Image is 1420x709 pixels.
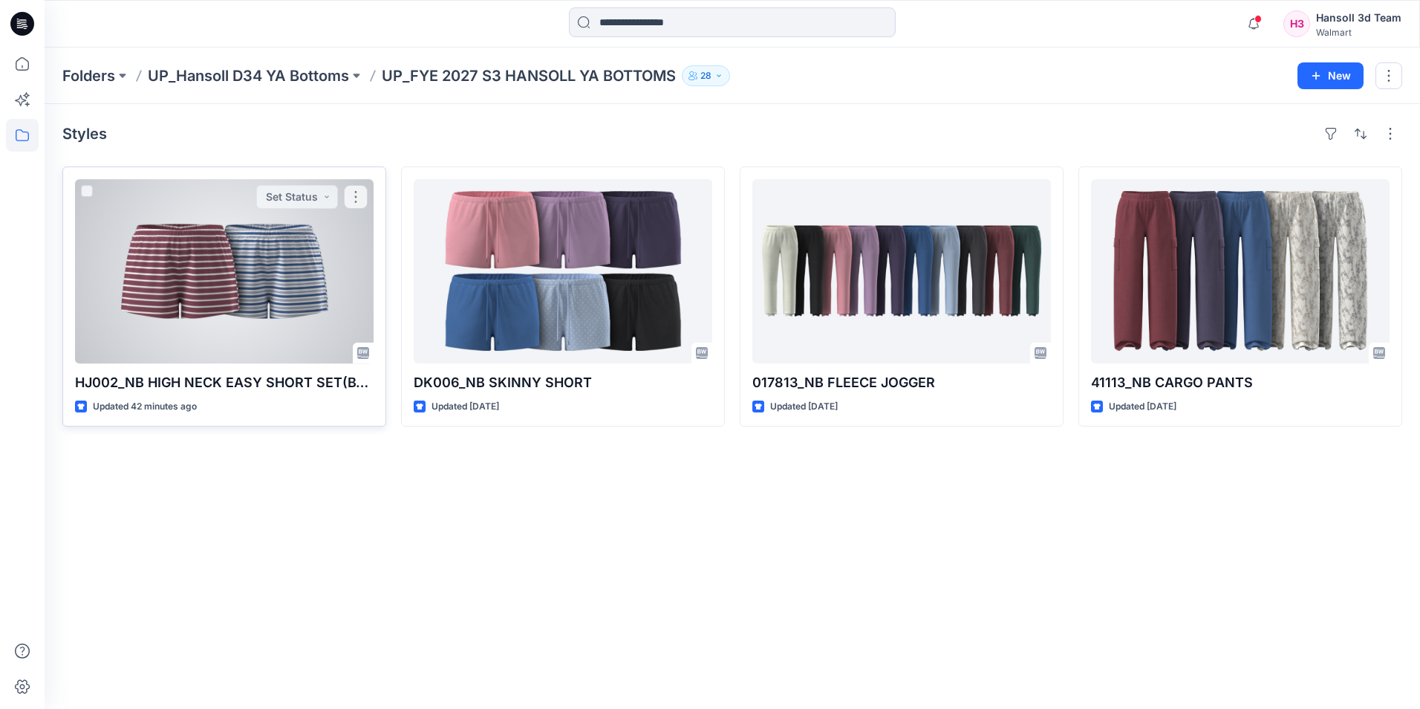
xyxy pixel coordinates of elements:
[1316,27,1401,38] div: Walmart
[1283,10,1310,37] div: H3
[1091,372,1390,393] p: 41113_NB CARGO PANTS
[148,65,349,86] a: UP_Hansoll D34 YA Bottoms
[700,68,711,84] p: 28
[75,179,374,363] a: HJ002_NB HIGH NECK EASY SHORT SET(BTTM)
[382,65,676,86] p: UP_FYE 2027 S3 HANSOLL YA BOTTOMS
[62,65,115,86] a: Folders
[1109,399,1176,415] p: Updated [DATE]
[75,372,374,393] p: HJ002_NB HIGH NECK EASY SHORT SET(BTTM)
[62,125,107,143] h4: Styles
[1297,62,1364,89] button: New
[682,65,730,86] button: 28
[414,372,712,393] p: DK006_NB SKINNY SHORT
[770,399,838,415] p: Updated [DATE]
[752,372,1051,393] p: 017813_NB FLEECE JOGGER
[752,179,1051,363] a: 017813_NB FLEECE JOGGER
[1091,179,1390,363] a: 41113_NB CARGO PANTS
[93,399,197,415] p: Updated 42 minutes ago
[431,399,499,415] p: Updated [DATE]
[414,179,712,363] a: DK006_NB SKINNY SHORT
[1316,9,1401,27] div: Hansoll 3d Team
